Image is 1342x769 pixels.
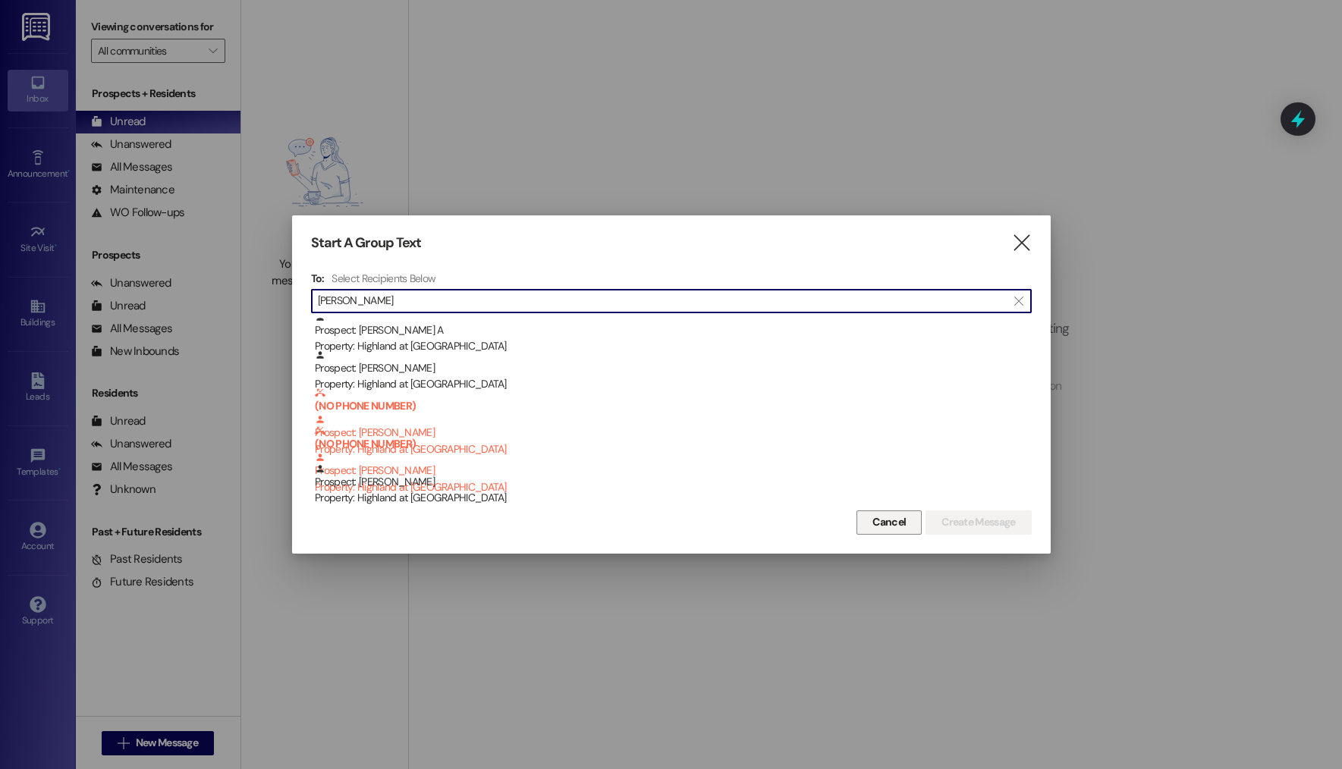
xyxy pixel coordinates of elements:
[311,425,1032,463] div: (NO PHONE NUMBER) Prospect: [PERSON_NAME]Property: Highland at [GEOGRAPHIC_DATA]
[1007,290,1031,312] button: Clear text
[311,350,1032,388] div: Prospect: [PERSON_NAME]Property: Highland at [GEOGRAPHIC_DATA]
[315,425,1032,450] b: (NO PHONE NUMBER)
[315,312,1032,355] div: Prospect: [PERSON_NAME] A
[332,272,435,285] h4: Select Recipients Below
[311,388,1032,425] div: (NO PHONE NUMBER) Prospect: [PERSON_NAME]Property: Highland at [GEOGRAPHIC_DATA]
[1011,235,1032,251] i: 
[941,514,1015,530] span: Create Message
[315,463,1032,507] div: Prospect: [PERSON_NAME]
[872,514,906,530] span: Cancel
[315,388,1032,413] b: (NO PHONE NUMBER)
[315,338,1032,354] div: Property: Highland at [GEOGRAPHIC_DATA]
[318,290,1007,312] input: Search for any contact or apartment
[311,312,1032,350] div: Prospect: [PERSON_NAME] AProperty: Highland at [GEOGRAPHIC_DATA]
[926,510,1031,535] button: Create Message
[311,272,325,285] h3: To:
[315,490,1032,506] div: Property: Highland at [GEOGRAPHIC_DATA]
[1014,295,1023,307] i: 
[315,350,1032,393] div: Prospect: [PERSON_NAME]
[315,388,1032,457] div: Prospect: [PERSON_NAME]
[311,234,422,252] h3: Start A Group Text
[315,425,1032,495] div: Prospect: [PERSON_NAME]
[315,376,1032,392] div: Property: Highland at [GEOGRAPHIC_DATA]
[311,463,1032,501] div: Prospect: [PERSON_NAME]Property: Highland at [GEOGRAPHIC_DATA]
[856,510,922,535] button: Cancel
